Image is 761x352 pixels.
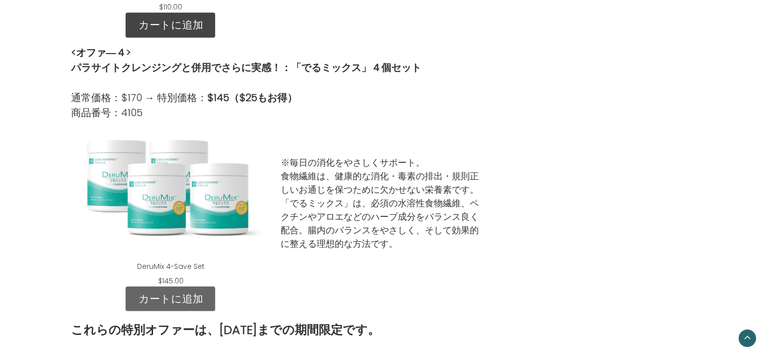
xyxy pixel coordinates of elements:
strong: パラサイトクレンジングと併用でさらに実感！：「でるミックス」４個セット [71,61,421,75]
strong: これらの特別オファーは、[DATE]までの期間限定です。 [71,321,380,338]
div: $110.00 [153,2,188,13]
a: DeruMix 4-Save Set [137,261,204,271]
strong: <オファ―４> [71,46,131,60]
strong: $145（$25もお得） [207,91,297,105]
a: カートに追加 [126,286,215,311]
p: 商品番号：4105 [71,105,421,120]
p: ※毎日の消化をやさしくサポート。 食物繊維は、健康的な消化・毒素の排出・規則正しいお通じを保つために欠かせない栄養素です。「でるミックス」は、必須の水溶性食物繊維、ペクチンやアロエなどのハーブ成... [281,156,480,250]
p: 通常価格：$170 → 特別価格： [71,90,421,105]
div: $145.00 [152,276,189,286]
a: カートに追加 [126,13,215,38]
div: DeruMix 4-Save Set [71,120,270,286]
